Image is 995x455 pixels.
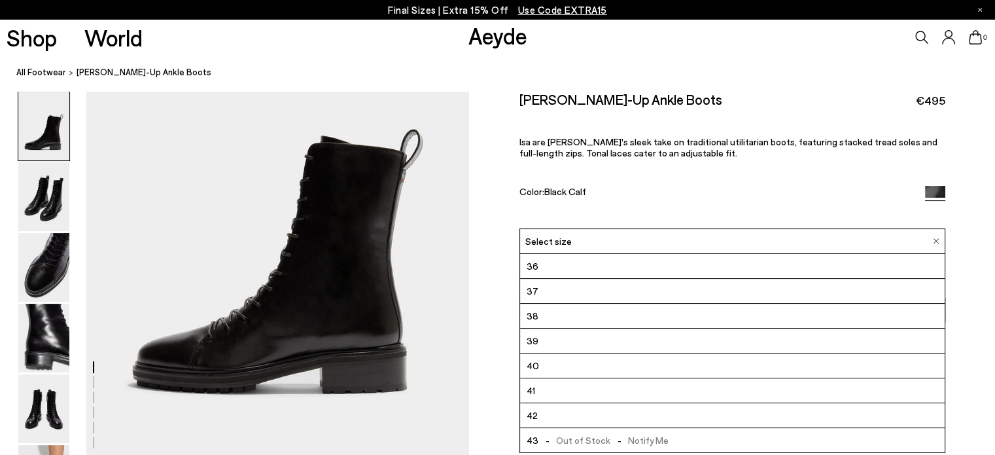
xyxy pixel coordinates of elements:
span: 40 [527,357,539,374]
img: Isa Lace-Up Ankle Boots - Image 5 [18,374,69,443]
span: 43 [527,432,538,448]
span: Out of Stock Notify Me [538,432,669,448]
span: Select size [525,234,572,248]
img: Isa Lace-Up Ankle Boots - Image 1 [18,92,69,160]
span: €495 [916,92,945,109]
a: 0 [969,30,982,45]
span: 37 [527,283,538,299]
span: - [538,435,556,446]
a: Shop [7,26,57,49]
span: 0 [982,34,988,41]
span: [PERSON_NAME]-Up Ankle Boots [77,65,211,79]
span: 42 [527,407,538,424]
span: - [610,435,628,446]
span: 38 [527,308,538,324]
a: World [84,26,143,49]
img: Isa Lace-Up Ankle Boots - Image 3 [18,233,69,302]
nav: breadcrumb [16,55,995,91]
span: Isa are [PERSON_NAME]'s sleek take on traditional utilitarian boots, featuring stacked tread sole... [519,136,937,158]
span: 41 [527,382,535,399]
a: Aeyde [468,22,527,49]
h2: [PERSON_NAME]-Up Ankle Boots [519,91,722,107]
span: 36 [527,258,538,274]
a: All Footwear [16,65,66,79]
img: Isa Lace-Up Ankle Boots - Image 4 [18,304,69,373]
span: Black Calf [544,186,586,197]
div: Color: [519,186,911,201]
p: Final Sizes | Extra 15% Off [388,2,607,18]
img: Isa Lace-Up Ankle Boots - Image 2 [18,162,69,231]
span: Navigate to /collections/ss25-final-sizes [518,4,607,16]
span: 39 [527,333,538,349]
